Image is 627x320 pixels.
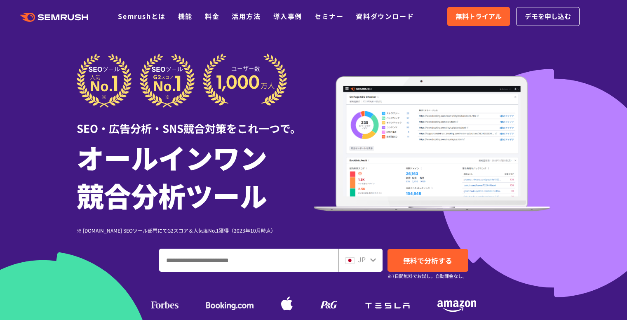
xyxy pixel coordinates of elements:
[456,11,502,22] span: 無料トライアル
[232,11,261,21] a: 活用方法
[356,11,414,21] a: 資料ダウンロード
[160,249,338,271] input: ドメイン、キーワードまたはURLを入力してください
[387,272,467,280] small: ※7日間無料でお試し。自動課金なし。
[77,226,314,234] div: ※ [DOMAIN_NAME] SEOツール部門にてG2スコア＆人気度No.1獲得（2023年10月時点）
[118,11,165,21] a: Semrushとは
[205,11,219,21] a: 料金
[273,11,302,21] a: 導入事例
[447,7,510,26] a: 無料トライアル
[516,7,580,26] a: デモを申し込む
[387,249,468,272] a: 無料で分析する
[178,11,193,21] a: 機能
[77,138,314,214] h1: オールインワン 競合分析ツール
[315,11,343,21] a: セミナー
[77,108,314,136] div: SEO・広告分析・SNS競合対策をこれ一つで。
[525,11,571,22] span: デモを申し込む
[358,254,366,264] span: JP
[403,255,452,266] span: 無料で分析する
